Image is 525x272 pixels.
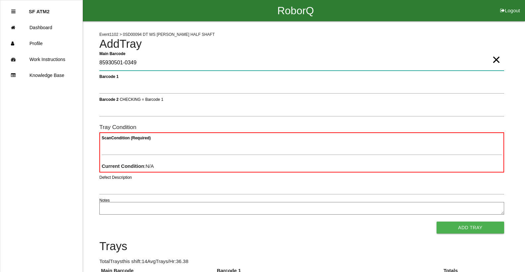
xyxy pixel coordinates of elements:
p: Total Trays this shift: 14 Avg Trays /Hr: 36.38 [99,258,504,265]
label: Defect Description [99,174,132,180]
a: Profile [0,35,82,51]
span: Clear Input [492,46,500,60]
a: Dashboard [0,20,82,35]
a: Knowledge Base [0,67,82,83]
label: Notes [99,197,110,203]
b: Current Condition [102,163,144,169]
input: Required [99,55,504,71]
span: CHECKING = Barcode 1 [120,97,163,102]
b: Barcode 1 [99,74,119,79]
a: Work Instructions [0,51,82,67]
button: Add Tray [437,222,504,234]
b: Scan Condition (Required) [102,136,151,140]
h4: Add Tray [99,38,504,50]
b: Main Barcode [99,51,126,56]
h4: Trays [99,240,504,253]
h6: Tray Condition [99,124,504,130]
span: Event 1102 > 0SD00094 DT WS [PERSON_NAME] HALF SHAFT [99,32,215,37]
span: : N/A [102,163,154,169]
p: SF ATM2 [29,4,50,14]
b: Barcode 2 [99,97,119,102]
div: Close [11,4,16,20]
